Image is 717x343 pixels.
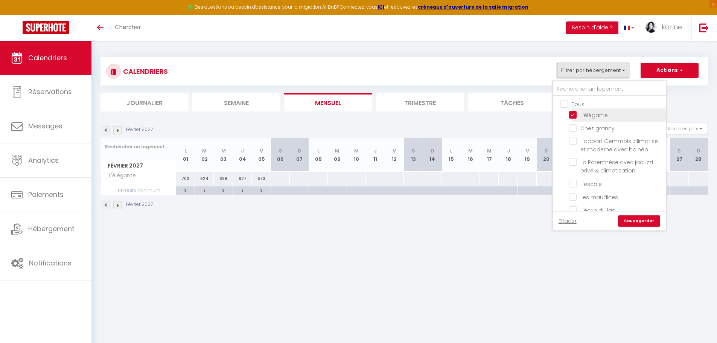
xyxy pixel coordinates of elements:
[557,63,629,78] button: Filtrer par hébergement
[618,215,660,227] a: Sauvegarder
[404,138,423,172] th: 13
[580,194,618,201] span: Les maudines
[284,93,372,111] li: Mensuel
[468,147,473,154] abbr: M
[252,186,271,194] div: 3
[545,147,548,154] abbr: S
[697,147,700,154] abbr: D
[689,138,708,172] th: 28
[195,138,214,172] th: 02
[298,147,301,154] abbr: D
[214,186,233,194] div: 3
[652,123,708,134] button: Gestion des prix
[378,4,384,10] a: ICI
[102,172,138,180] span: L'élégante
[442,138,461,172] th: 15
[233,172,252,186] div: 627
[309,138,328,172] th: 08
[670,138,689,172] th: 27
[412,147,415,154] abbr: S
[271,138,290,172] th: 06
[260,147,263,154] abbr: V
[28,121,62,131] span: Messages
[366,138,385,172] th: 11
[28,224,75,233] span: Hébergement
[279,147,282,154] abbr: S
[214,172,233,186] div: 638
[29,258,72,268] span: Notifications
[580,180,602,188] span: L'escale
[374,147,377,154] abbr: J
[662,22,682,32] span: karine
[393,147,396,154] abbr: V
[23,21,69,34] img: Super Booking
[461,138,480,172] th: 16
[252,138,271,172] th: 05
[580,137,658,153] span: L'appart Gemmois ,climatisé et moderne avec balnéo
[105,140,172,154] input: Rechercher un logement...
[699,23,709,32] img: logout
[335,147,339,154] abbr: M
[28,53,67,63] span: Calendriers
[121,63,168,80] h3: CALENDRIERS
[202,147,207,154] abbr: M
[537,138,556,172] th: 20
[184,147,187,154] abbr: L
[645,21,657,33] img: ...
[480,138,499,172] th: 17
[566,21,618,34] button: Besoin d'aide ?
[354,147,359,154] abbr: M
[328,138,347,172] th: 09
[6,3,29,26] button: Ouvrir le widget de chat LiveChat
[233,186,251,194] div: 3
[317,147,320,154] abbr: L
[109,15,146,41] a: Chercher
[28,155,59,165] span: Analytics
[126,126,153,133] p: Février 2027
[101,160,176,171] span: Février 2027
[559,217,577,225] a: Effacer
[580,159,653,174] span: La Parenthèse avec jacuzzi privé & climatisation
[552,80,667,231] div: Filtrer par hébergement
[385,138,404,172] th: 12
[126,201,153,208] p: Février 2027
[101,186,176,195] span: Nb Nuits minimum
[221,147,226,154] abbr: M
[233,138,252,172] th: 04
[192,93,280,111] li: Semaine
[241,147,244,154] abbr: J
[640,15,691,41] a: ... karine
[468,93,556,111] li: Tâches
[518,138,537,172] th: 19
[252,172,271,186] div: 673
[507,147,510,154] abbr: J
[195,172,214,186] div: 624
[176,138,195,172] th: 01
[176,172,195,186] div: 700
[28,190,64,199] span: Paiements
[214,138,233,172] th: 03
[487,147,492,154] abbr: M
[526,147,529,154] abbr: V
[115,23,141,31] span: Chercher
[100,93,189,111] li: Journalier
[677,147,681,154] abbr: S
[347,138,366,172] th: 10
[431,147,434,154] abbr: D
[553,82,666,96] input: Rechercher un logement...
[290,138,309,172] th: 07
[418,4,528,10] a: créneaux d'ouverture de la salle migration
[376,93,464,111] li: Trimestre
[641,63,699,78] button: Actions
[423,138,442,172] th: 14
[176,186,195,194] div: 3
[28,87,72,96] span: Réservations
[450,147,452,154] abbr: L
[195,186,213,194] div: 3
[499,138,518,172] th: 18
